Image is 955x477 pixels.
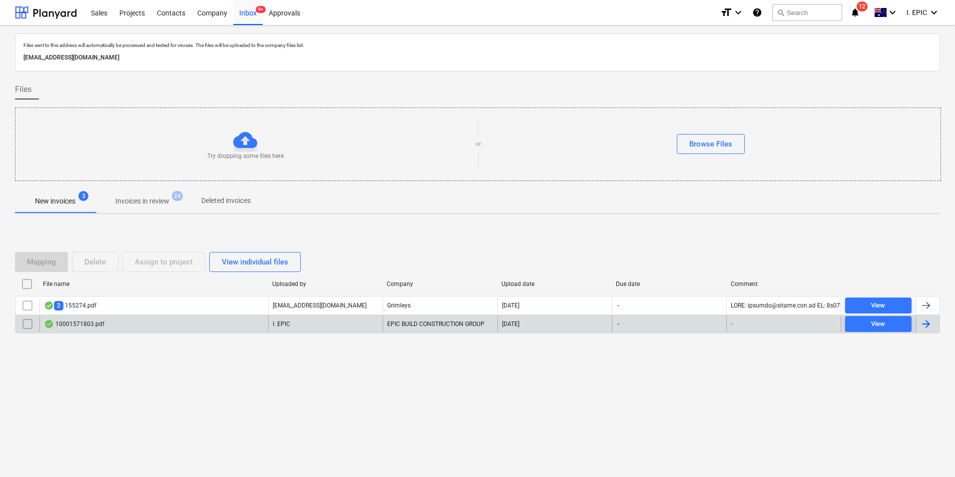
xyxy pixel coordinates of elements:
[871,318,885,330] div: View
[907,8,927,16] span: I. EPIC
[35,196,75,206] p: New invoices
[887,6,899,18] i: keyboard_arrow_down
[44,301,54,309] div: OCR finished
[905,429,955,477] iframe: Chat Widget
[273,301,367,310] p: [EMAIL_ADDRESS][DOMAIN_NAME]
[850,6,860,18] i: notifications
[720,6,732,18] i: format_size
[616,320,620,328] span: -
[54,301,63,310] span: 2
[732,6,744,18] i: keyboard_arrow_down
[44,320,104,328] div: 10001571803.pdf
[502,320,519,327] div: [DATE]
[731,280,837,287] div: Comment
[222,255,288,268] div: View individual files
[616,280,722,287] div: Due date
[383,297,497,313] div: Grimleys
[43,280,264,287] div: File name
[501,280,608,287] div: Upload date
[476,140,481,148] p: or
[172,191,183,201] span: 24
[273,320,290,328] p: I. EPIC
[752,6,762,18] i: Knowledge base
[677,134,745,154] button: Browse Files
[845,297,912,313] button: View
[207,152,284,160] p: Try dropping some files here
[44,301,96,310] div: 155274.pdf
[256,6,266,13] span: 9+
[209,252,301,272] button: View individual files
[272,280,379,287] div: Uploaded by
[78,191,88,201] span: 3
[201,195,251,206] p: Deleted invoices
[616,301,620,310] span: -
[777,8,785,16] span: search
[502,302,519,309] div: [DATE]
[23,42,932,48] p: Files sent to this address will automatically be processed and tested for viruses. The files will...
[857,1,868,11] span: 12
[928,6,940,18] i: keyboard_arrow_down
[387,280,493,287] div: Company
[383,316,497,332] div: EPIC BUILD CONSTRUCTION GROUP
[115,196,169,206] p: Invoices in review
[772,4,842,21] button: Search
[871,300,885,311] div: View
[845,316,912,332] button: View
[15,83,31,95] span: Files
[23,52,932,63] p: [EMAIL_ADDRESS][DOMAIN_NAME]
[689,137,732,150] div: Browse Files
[15,107,941,181] div: Try dropping some files hereorBrowse Files
[44,320,54,328] div: OCR finished
[731,320,732,327] div: -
